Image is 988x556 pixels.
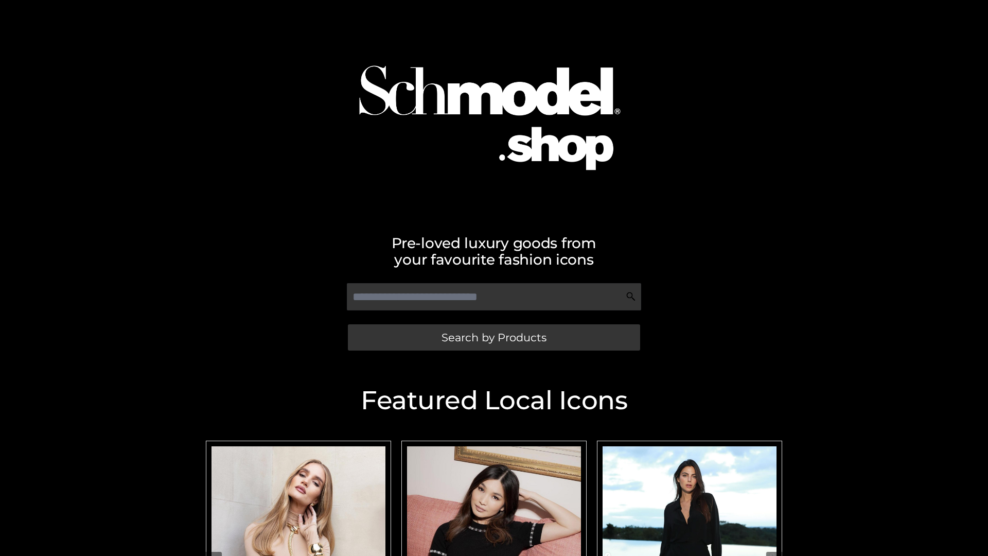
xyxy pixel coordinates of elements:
a: Search by Products [348,324,640,351]
span: Search by Products [442,332,546,343]
h2: Featured Local Icons​ [201,388,787,413]
h2: Pre-loved luxury goods from your favourite fashion icons [201,235,787,268]
img: Search Icon [626,291,636,302]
